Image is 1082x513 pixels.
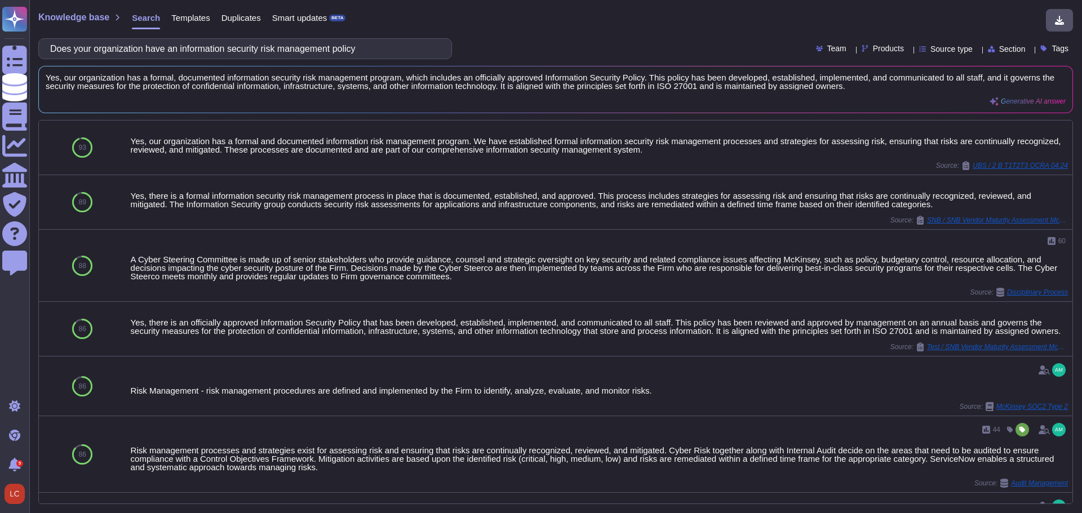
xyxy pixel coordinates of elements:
span: Generative AI answer [1001,98,1066,105]
span: McKinsey SOC2 Type 2 [996,403,1068,410]
span: Source: [970,288,1068,297]
span: Disciplinary Process [1007,289,1068,296]
div: Yes, our organization has a formal and documented information risk management program. We have es... [131,137,1068,154]
span: 86 [79,325,86,332]
span: Source: [890,342,1068,351]
span: 44 [993,426,1000,433]
span: Source: [974,479,1068,488]
button: user [2,481,33,506]
span: UBS / 2 B T1T2T3 OCRA 04.24 [973,162,1068,169]
span: 88 [79,262,86,269]
div: A Cyber Steering Committee is made up of senior stakeholders who provide guidance, counsel and st... [131,255,1068,280]
img: user [1052,499,1066,513]
span: Yes, our organization has a formal, documented information security risk management program, whic... [46,73,1066,90]
div: Yes, there is an officially approved Information Security Policy that has been developed, establi... [131,318,1068,335]
span: 89 [79,199,86,206]
span: 86 [79,383,86,390]
span: Search [132,14,160,22]
span: Knowledge base [38,13,109,22]
span: Duplicates [221,14,261,22]
img: user [1052,423,1066,436]
img: user [5,484,25,504]
span: Team [827,44,846,52]
input: Search a question or template... [45,39,440,59]
div: BETA [329,15,345,21]
div: Risk management processes and strategies exist for assessing risk and ensuring that risks are con... [131,446,1068,471]
div: Yes, there is a formal information security risk management process in place that is documented, ... [131,191,1068,208]
span: Source: [936,161,1068,170]
span: Tags [1052,44,1068,52]
span: 93 [79,144,86,151]
span: Audit Management [1011,480,1068,487]
span: 86 [79,451,86,458]
span: Section [999,45,1026,53]
div: 5 [16,460,23,467]
span: Smart updates [272,14,327,22]
span: SNB / SNB Vendor Maturity Assessment McKinsey & Company v.1.0 [927,217,1068,224]
span: Test / SNB Vendor Maturity Assessment McKinsey & Company v.1.0 [927,344,1068,350]
span: Products [873,44,904,52]
span: Source type [930,45,973,53]
span: Source: [890,216,1068,225]
span: Templates [171,14,210,22]
div: Risk Management - risk management procedures are defined and implemented by the Firm to identify,... [131,386,1068,395]
img: user [1052,363,1066,377]
span: 60 [1058,238,1066,244]
span: Source: [959,402,1068,411]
